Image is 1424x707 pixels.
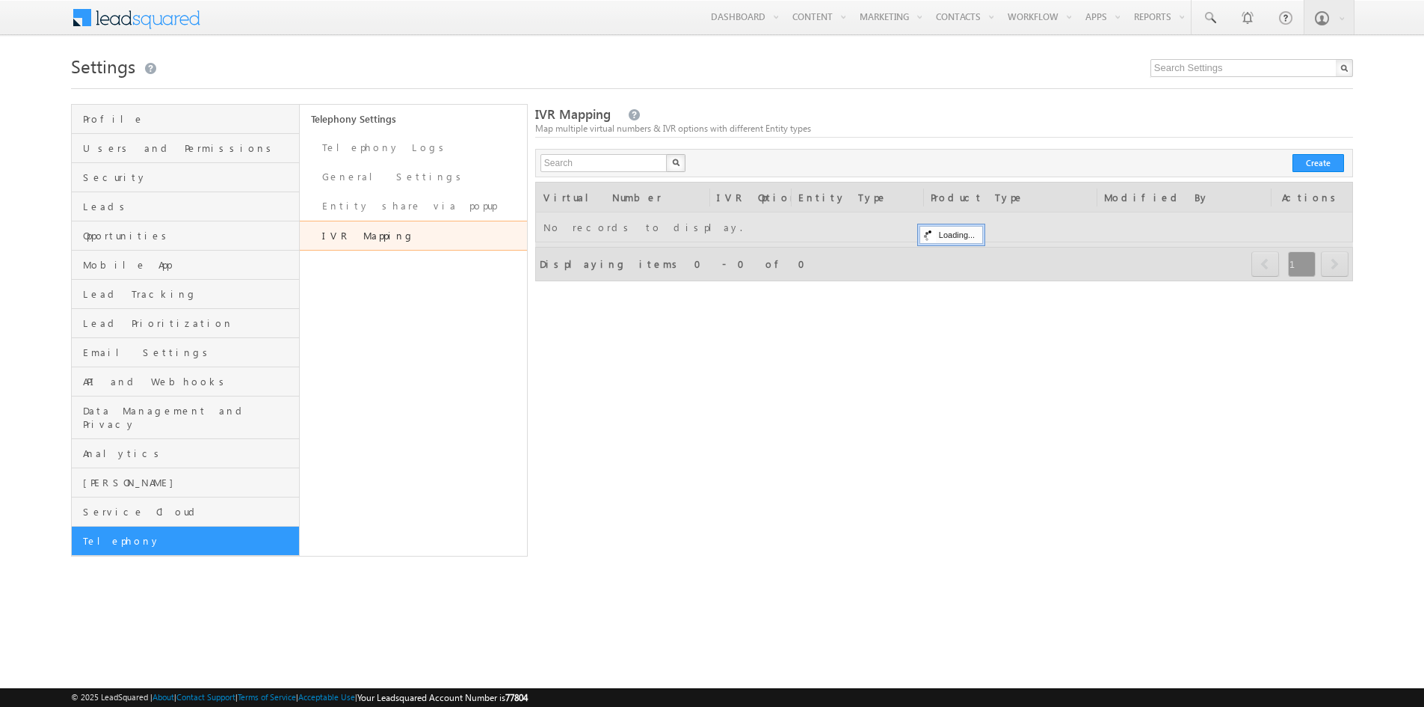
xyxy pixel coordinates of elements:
a: General Settings [300,162,527,192]
a: Entity share via popup [300,192,527,221]
a: Service Cloud [72,498,298,527]
span: [PERSON_NAME] [83,476,295,489]
span: Email Settings [83,346,295,359]
a: Telephony Settings [300,105,527,133]
span: Leads [83,200,295,213]
span: Mobile App [83,258,295,272]
span: Service Cloud [83,505,295,518]
a: Analytics [72,439,298,468]
a: Lead Tracking [72,280,298,309]
img: Search [672,159,679,166]
span: Users and Permissions [83,141,295,155]
input: Search Settings [1150,59,1353,77]
div: Loading... [919,226,983,244]
a: Mobile App [72,251,298,280]
a: Security [72,163,298,192]
span: Profile [83,112,295,126]
span: Opportunities [83,229,295,242]
a: Terms of Service [238,692,296,702]
a: API and Webhooks [72,367,298,397]
span: IVR Mapping [535,105,611,123]
a: About [152,692,174,702]
span: 77804 [505,692,528,703]
a: Opportunities [72,221,298,251]
span: Telephony [83,534,295,548]
a: IVR Mapping [300,221,527,251]
a: Telephony Logs [300,133,527,162]
span: API and Webhooks [83,375,295,388]
a: Data Management and Privacy [72,397,298,439]
span: Analytics [83,447,295,460]
a: Profile [72,105,298,134]
a: Email Settings [72,338,298,367]
span: Your Leadsquared Account Number is [357,692,528,703]
button: Create [1292,154,1344,172]
a: Lead Prioritization [72,309,298,338]
div: Map multiple virtual numbers & IVR options with different Entity types [535,122,1353,135]
a: Acceptable Use [298,692,355,702]
a: Leads [72,192,298,221]
span: © 2025 LeadSquared | | | | | [71,691,528,705]
span: Lead Tracking [83,287,295,301]
span: Lead Prioritization [83,316,295,330]
a: [PERSON_NAME] [72,468,298,498]
span: Security [83,171,295,184]
a: Users and Permissions [72,134,298,163]
span: Data Management and Privacy [83,404,295,431]
span: Settings [71,54,135,78]
a: Telephony [72,527,298,556]
a: Contact Support [176,692,235,702]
